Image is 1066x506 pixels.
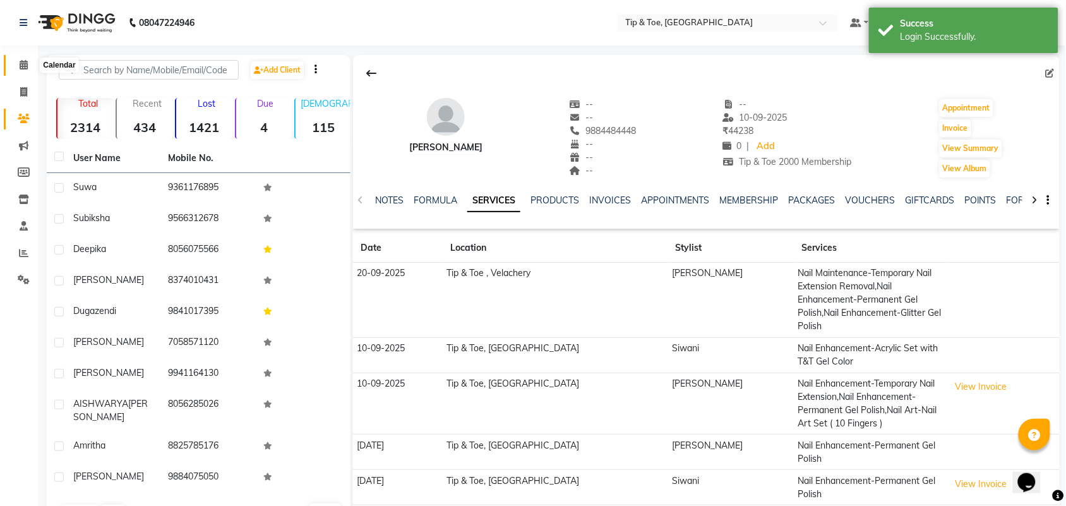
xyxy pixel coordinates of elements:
a: NOTES [375,195,404,206]
button: Invoice [940,119,971,137]
span: [PERSON_NAME] [73,274,144,286]
td: 10-09-2025 [353,373,443,435]
span: 10-09-2025 [723,112,788,123]
td: 7058571120 [160,328,255,359]
strong: 434 [117,119,172,135]
span: suwa [73,181,97,193]
span: Deepika [73,243,106,255]
p: [DEMOGRAPHIC_DATA] [301,98,351,109]
td: Tip & Toe, [GEOGRAPHIC_DATA] [443,470,668,505]
td: [PERSON_NAME] [668,435,794,470]
td: 10-09-2025 [353,337,443,373]
span: -- [570,152,594,163]
td: 20-09-2025 [353,263,443,338]
div: Success [901,17,1049,30]
p: Total [63,98,113,109]
td: Tip & Toe, [GEOGRAPHIC_DATA] [443,337,668,373]
span: ₹ [723,125,729,136]
span: Amritha [73,440,105,451]
td: Nail Enhancement-Permanent Gel Polish [794,470,945,505]
td: 8056285026 [160,390,255,431]
td: [DATE] [353,470,443,505]
a: APPOINTMENTS [641,195,709,206]
td: Siwani [668,470,794,505]
a: VOUCHERS [845,195,895,206]
div: Calendar [40,58,78,73]
span: AISHWARYA [73,398,128,409]
td: 9566312678 [160,204,255,235]
span: -- [570,165,594,176]
img: avatar [427,98,465,136]
td: 9884075050 [160,462,255,493]
button: Appointment [940,99,993,117]
div: [PERSON_NAME] [409,141,482,154]
div: Back to Client [358,61,385,85]
strong: 1421 [176,119,232,135]
td: Nail Enhancement-Acrylic Set with T&T Gel Color [794,337,945,373]
td: 8825785176 [160,431,255,462]
span: Subiksha [73,212,110,224]
a: Add [755,138,777,155]
td: 8056075566 [160,235,255,266]
span: 0 [723,140,742,152]
p: Recent [122,98,172,109]
span: | [747,140,750,153]
span: 44238 [723,125,754,136]
td: 9941164130 [160,359,255,390]
td: 8374010431 [160,266,255,297]
button: View Invoice [950,377,1013,397]
th: Mobile No. [160,144,255,173]
td: Nail Enhancement-Permanent Gel Polish [794,435,945,470]
input: Search by Name/Mobile/Email/Code [59,60,239,80]
a: POINTS [964,195,997,206]
td: Tip & Toe , Velachery [443,263,668,338]
td: 9361176895 [160,173,255,204]
iframe: chat widget [1013,455,1053,493]
span: [PERSON_NAME] [73,367,144,378]
span: [PERSON_NAME] [73,471,144,482]
td: Nail Maintenance-Temporary Nail Extension Removal,Nail Enhancement-Permanent Gel Polish,Nail Enha... [794,263,945,338]
td: [PERSON_NAME] [668,373,794,435]
span: dugazendi [73,305,116,316]
td: Tip & Toe, [GEOGRAPHIC_DATA] [443,373,668,435]
button: View Summary [940,140,1002,157]
a: FORMULA [414,195,457,206]
span: [PERSON_NAME] [73,336,144,347]
span: -- [570,99,594,110]
b: 08047224946 [139,5,195,40]
td: 9841017395 [160,297,255,328]
a: INVOICES [589,195,631,206]
td: [PERSON_NAME] [668,263,794,338]
p: Due [239,98,292,109]
td: Tip & Toe, [GEOGRAPHIC_DATA] [443,435,668,470]
span: -- [723,99,747,110]
td: Siwani [668,337,794,373]
th: User Name [66,144,160,173]
span: 9884484448 [570,125,637,136]
td: Nail Enhancement-Temporary Nail Extension,Nail Enhancement-Permanent Gel Polish,Nail Art-Nail Art... [794,373,945,435]
th: Services [794,234,945,263]
a: GIFTCARDS [905,195,954,206]
p: Lost [181,98,232,109]
a: FORMS [1007,195,1038,206]
span: Tip & Toe 2000 Membership [723,156,852,167]
a: PRODUCTS [530,195,579,206]
th: Location [443,234,668,263]
strong: 2314 [57,119,113,135]
span: -- [570,112,594,123]
span: -- [570,138,594,150]
a: SERVICES [467,190,520,212]
button: View Invoice [950,474,1013,494]
a: Add Client [251,61,304,79]
a: PACKAGES [788,195,835,206]
strong: 4 [236,119,292,135]
td: [DATE] [353,435,443,470]
strong: 115 [296,119,351,135]
th: Stylist [668,234,794,263]
a: MEMBERSHIP [719,195,778,206]
img: logo [32,5,119,40]
th: Date [353,234,443,263]
button: View Album [940,160,990,178]
div: Login Successfully. [901,30,1049,44]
